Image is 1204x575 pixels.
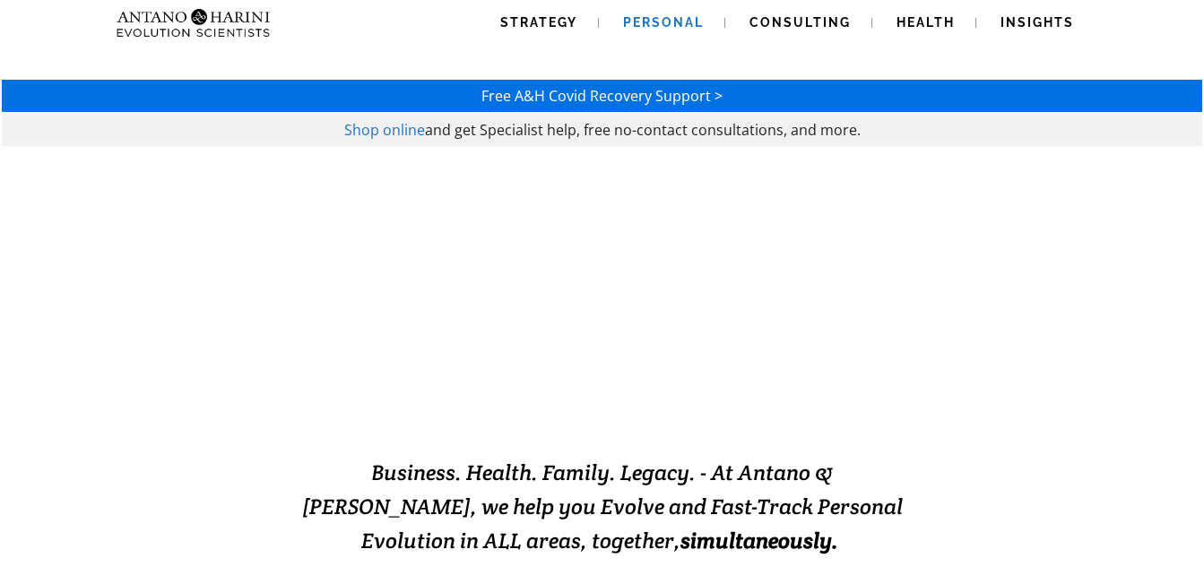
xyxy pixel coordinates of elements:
[623,15,704,30] span: Personal
[897,15,955,30] span: Health
[388,373,576,417] strong: EVOLVING
[749,15,851,30] span: Consulting
[344,120,425,140] a: Shop online
[500,15,577,30] span: Strategy
[680,527,838,554] b: simultaneously.
[481,86,723,106] a: Free A&H Covid Recovery Support >
[576,373,816,417] strong: EXCELLENCE
[425,120,861,140] span: and get Specialist help, free no-contact consultations, and more.
[302,459,903,554] span: Business. Health. Family. Legacy. - At Antano & [PERSON_NAME], we help you Evolve and Fast-Track ...
[1000,15,1074,30] span: Insights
